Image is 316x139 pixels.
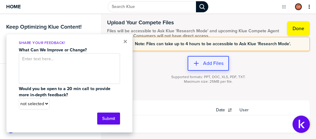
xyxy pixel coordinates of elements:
[203,60,223,66] label: Add Files
[107,19,281,26] h1: Upload Your Compete Files
[281,4,287,10] button: Open Drop
[184,79,233,84] span: Maximum size: 25MB per file.
[19,85,112,98] strong: Would you be open to a 20 min call to provide more in-depth feedback?
[6,24,95,30] h3: Keep Optimizing Klue Content!
[123,38,127,45] button: Close
[294,3,302,11] a: Edit Profile
[296,4,301,10] img: 8c2a4f7389e4ef01523a4e7ddc8ddbb2-sml.png
[19,47,87,53] strong: What Can We Improve or Change?
[239,108,281,113] span: User
[196,1,208,12] div: Search Klue
[6,4,21,9] span: Home
[171,75,246,79] span: Supported formats: PPT, DOC, XLS, PDF, TXT.
[293,116,310,133] button: Open Support Center
[295,3,302,10] div: Colleen Reagan
[293,26,304,32] label: Done
[107,29,281,38] span: Files will be accessible to Ask Klue 'Research Mode' and upcoming Klue Compete Agent automations....
[216,108,225,113] span: Date
[135,42,291,46] span: Note: Files can take up to 4 hours to be accessible to Ask Klue 'Research Mode'.
[108,1,196,12] input: Search Klue
[19,40,120,46] p: Share Your Feedback!
[97,113,120,125] button: Submit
